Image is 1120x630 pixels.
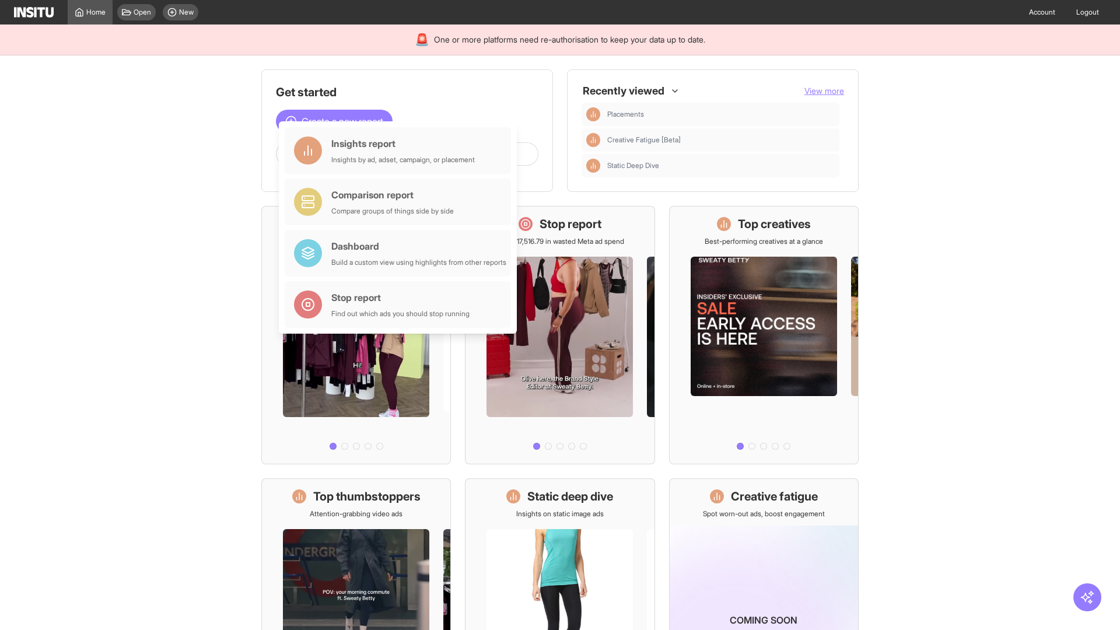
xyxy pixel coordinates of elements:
span: Static Deep Dive [607,161,835,170]
div: Insights report [331,136,475,150]
div: 🚨 [415,32,429,48]
p: Best-performing creatives at a glance [705,237,823,246]
a: Stop reportSave £17,516.79 in wasted Meta ad spend [465,206,654,464]
span: Creative Fatigue [Beta] [607,135,681,145]
button: Create a new report [276,110,393,133]
div: Build a custom view using highlights from other reports [331,258,506,267]
span: Placements [607,110,835,119]
h1: Top thumbstoppers [313,488,421,505]
p: Attention-grabbing video ads [310,509,402,519]
div: Insights by ad, adset, campaign, or placement [331,155,475,164]
h1: Top creatives [738,216,811,232]
p: Insights on static image ads [516,509,604,519]
span: Home [86,8,106,17]
span: View more [804,86,844,96]
h1: Get started [276,84,538,100]
div: Stop report [331,290,470,304]
div: Dashboard [331,239,506,253]
img: Logo [14,7,54,17]
div: Insights [586,133,600,147]
span: Creative Fatigue [Beta] [607,135,835,145]
span: Static Deep Dive [607,161,659,170]
span: One or more platforms need re-authorisation to keep your data up to date. [434,34,705,45]
span: New [179,8,194,17]
span: Open [134,8,151,17]
div: Compare groups of things side by side [331,206,454,216]
div: Comparison report [331,188,454,202]
p: Save £17,516.79 in wasted Meta ad spend [496,237,624,246]
div: Insights [586,107,600,121]
h1: Stop report [540,216,601,232]
span: Create a new report [302,114,383,128]
div: Insights [586,159,600,173]
h1: Static deep dive [527,488,613,505]
button: View more [804,85,844,97]
span: Placements [607,110,644,119]
a: What's live nowSee all active ads instantly [261,206,451,464]
div: Find out which ads you should stop running [331,309,470,318]
a: Top creativesBest-performing creatives at a glance [669,206,859,464]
